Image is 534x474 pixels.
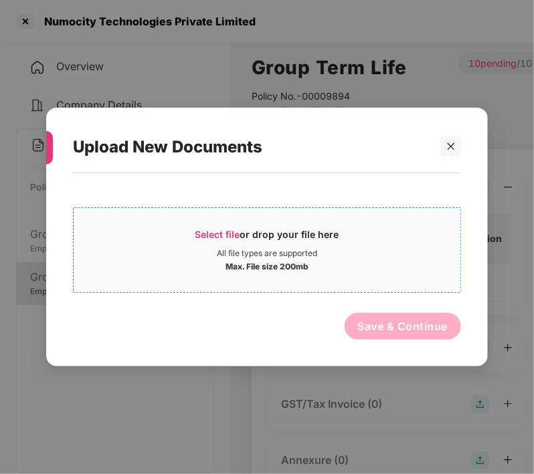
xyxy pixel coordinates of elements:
div: or drop your file here [195,228,339,248]
span: Select fileor drop your file hereAll file types are supportedMax. File size 200mb [74,218,460,282]
span: Select file [195,229,240,240]
div: Max. File size 200mb [226,259,308,272]
div: All file types are supported [217,248,317,259]
button: Save & Continue [345,313,462,340]
div: Upload New Documents [73,121,429,173]
span: close [446,142,456,151]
